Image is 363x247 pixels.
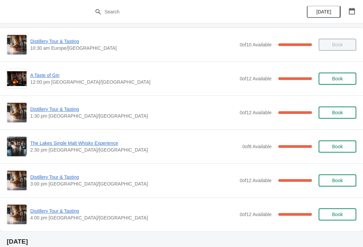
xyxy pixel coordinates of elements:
img: Distillery Tour & Tasting | | 4:00 pm Europe/London [7,205,27,224]
span: The Lakes Single Malt Whisky Experience [30,140,239,147]
button: Book [319,107,356,119]
img: Distillery Tour & Tasting | | 1:30 pm Europe/London [7,103,27,122]
span: Distillery Tour & Tasting [30,174,236,180]
span: Distillery Tour & Tasting [30,208,236,214]
span: 0 of 8 Available [242,144,272,149]
span: Book [332,110,343,115]
span: 4:00 pm [GEOGRAPHIC_DATA]/[GEOGRAPHIC_DATA] [30,214,236,221]
span: 10:30 am Europe/[GEOGRAPHIC_DATA] [30,45,236,51]
h2: [DATE] [7,238,356,245]
input: Search [104,6,272,18]
span: 2:30 pm [GEOGRAPHIC_DATA]/[GEOGRAPHIC_DATA] [30,147,239,153]
button: Book [319,140,356,153]
img: Distillery Tour & Tasting | | 10:30 am Europe/London [7,35,27,54]
span: 0 of 12 Available [240,76,272,81]
span: Distillery Tour & Tasting [30,106,236,113]
span: Distillery Tour & Tasting [30,38,236,45]
img: Distillery Tour & Tasting | | 3:00 pm Europe/London [7,171,27,190]
span: 3:00 pm [GEOGRAPHIC_DATA]/[GEOGRAPHIC_DATA] [30,180,236,187]
span: 0 of 12 Available [240,110,272,115]
span: [DATE] [316,9,331,14]
button: Book [319,73,356,85]
span: 0 of 12 Available [240,212,272,217]
button: Book [319,174,356,187]
span: 0 of 12 Available [240,178,272,183]
img: A Taste of Gin | | 12:00 pm Europe/London [7,71,27,86]
span: A Taste of Gin [30,72,236,79]
span: Book [332,178,343,183]
button: [DATE] [307,6,340,18]
span: 0 of 10 Available [240,42,272,47]
span: 1:30 pm [GEOGRAPHIC_DATA]/[GEOGRAPHIC_DATA] [30,113,236,119]
button: Book [319,208,356,220]
span: Book [332,212,343,217]
span: Book [332,76,343,81]
span: Book [332,144,343,149]
img: The Lakes Single Malt Whisky Experience | | 2:30 pm Europe/London [7,137,27,156]
span: 12:00 pm [GEOGRAPHIC_DATA]/[GEOGRAPHIC_DATA] [30,79,236,85]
